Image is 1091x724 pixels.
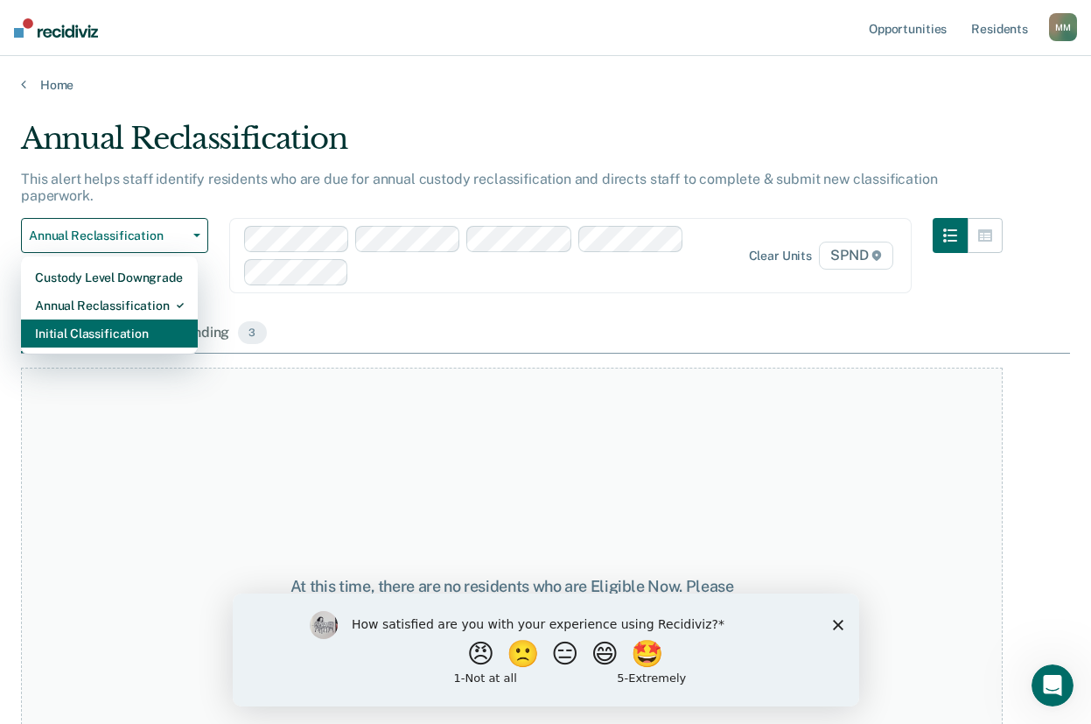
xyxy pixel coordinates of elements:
div: Annual Reclassification [21,121,1003,171]
div: Custody Level Downgrade [35,264,184,292]
iframe: Intercom live chat [1032,664,1074,706]
span: SPND [819,242,893,270]
span: 3 [238,321,266,344]
div: Annual Reclassification [35,292,184,320]
div: Pending3 [173,314,269,353]
button: Annual Reclassification [21,218,208,253]
span: Annual Reclassification [29,228,186,243]
a: Home [21,77,1070,93]
div: Clear units [749,249,813,264]
p: This alert helps staff identify residents who are due for annual custody reclassification and dir... [21,171,937,204]
div: At this time, there are no residents who are Eligible Now. Please navigate to one of the other tabs. [267,577,757,615]
iframe: Survey by Kim from Recidiviz [233,594,859,706]
div: Initial Classification [35,320,184,348]
img: Recidiviz [14,18,98,38]
div: M M [1049,13,1077,41]
button: MM [1049,13,1077,41]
